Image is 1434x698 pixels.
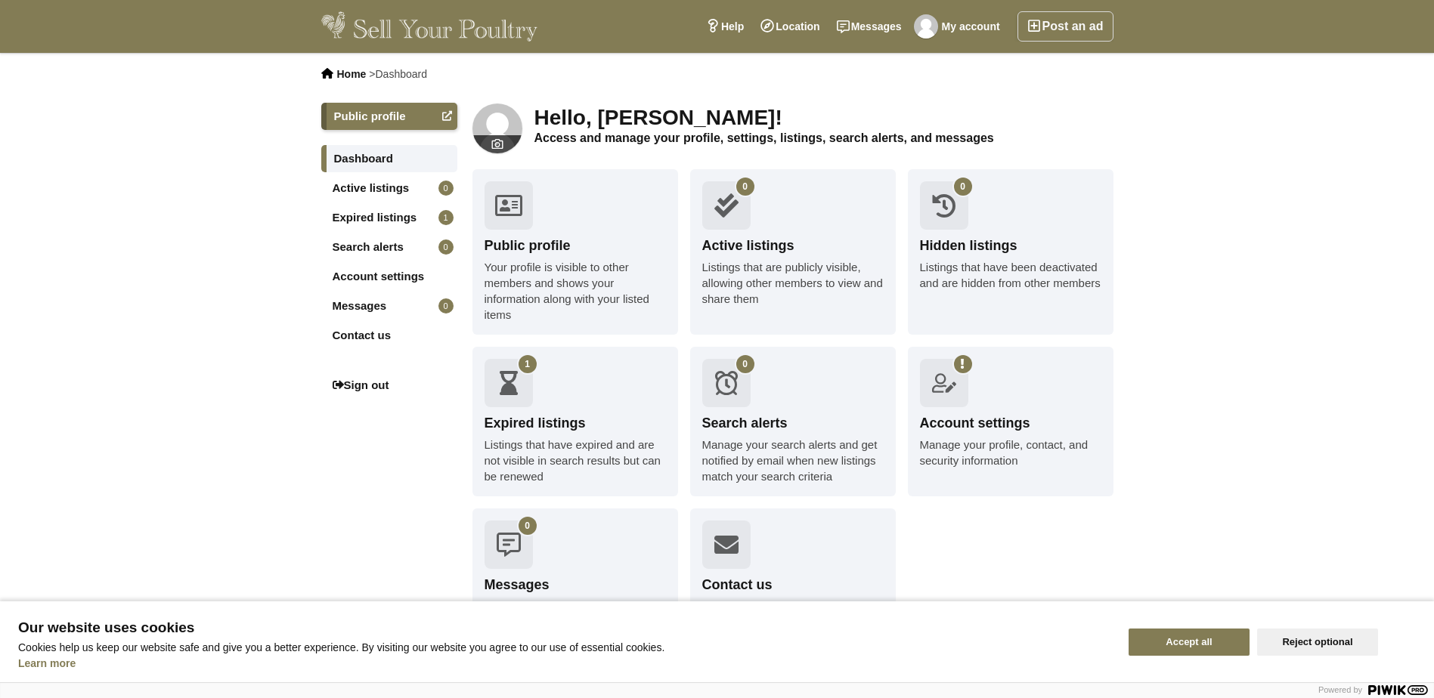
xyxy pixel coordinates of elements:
[736,355,754,373] span: 0
[472,347,678,496] a: 1 Expired listings Listings that have expired and are not visible in search results but can be re...
[438,210,454,225] span: 1
[321,292,457,320] a: Messages0
[1017,11,1113,42] a: Post an ad
[485,437,666,484] div: Listings that have expired and are not visible in search results but can be renewed
[702,598,884,646] div: Do you have questions regarding our site or need help? Feel free to drop us a message.
[702,414,884,433] div: Search alerts
[920,236,1101,255] div: Hidden listings
[1257,629,1378,656] button: Reject optional
[736,178,754,196] span: 0
[920,414,1101,433] div: Account settings
[438,181,454,196] span: 0
[910,11,1008,42] a: My account
[321,263,457,290] a: Account settings
[1318,685,1362,694] span: Powered by
[485,414,666,433] div: Expired listings
[485,598,666,630] div: Messages you've sent and received to other members
[321,233,457,261] a: Search alerts0
[908,169,1113,335] a: 0 Hidden listings Listings that have been deactivated and are hidden from other members
[18,657,76,669] a: Learn more
[690,508,896,658] a: Contact us Do you have questions regarding our site or need help? Feel free to drop us a message.
[321,174,457,202] a: Active listings0
[375,68,427,80] span: Dashboard
[519,355,537,373] span: 1
[534,105,1113,131] h1: Hello, [PERSON_NAME]!
[702,576,884,595] div: Contact us
[690,169,896,335] a: 0 Active listings Listings that are publicly visible, allowing other members to view and share them
[472,508,678,658] a: 0 Messages Messages you've sent and received to other members
[472,103,522,153] img: Matthew Harvey
[698,11,752,42] a: Help
[472,169,678,335] a: Public profile Your profile is visible to other members and shows your information along with you...
[920,437,1101,468] div: Manage your profile, contact, and security information
[702,259,884,307] div: Listings that are publicly visible, allowing other members to view and share them
[908,347,1113,496] a: Account settings Manage your profile, contact, and security information
[485,259,666,323] div: Your profile is visible to other members and shows your information along with your listed items
[914,14,938,39] img: Matthew Harvey
[954,178,972,196] span: 0
[828,11,910,42] a: Messages
[702,236,884,255] div: Active listings
[519,517,537,535] span: 0
[438,239,454,255] span: 0
[702,437,884,484] div: Manage your search alerts and get notified by email when new listings match your search criteria
[438,298,454,313] span: 0
[752,11,828,42] a: Location
[369,68,427,80] li: >
[18,641,1110,653] p: Cookies help us keep our website safe and give you a better experience. By visiting our website y...
[337,68,367,80] a: Home
[485,576,666,595] div: Messages
[534,131,1113,145] h2: Access and manage your profile, settings, listings, search alerts, and messages
[485,236,666,255] div: Public profile
[321,322,457,349] a: Contact us
[18,620,1110,635] span: Our website uses cookies
[321,11,538,42] img: Sell Your Poultry
[321,145,457,172] a: Dashboard
[1129,629,1250,656] button: Accept all
[690,347,896,496] a: 0 Search alerts Manage your search alerts and get notified by email when new listings match your ...
[321,372,457,399] a: Sign out
[920,259,1101,291] div: Listings that have been deactivated and are hidden from other members
[321,204,457,231] a: Expired listings1
[321,103,457,130] a: Public profile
